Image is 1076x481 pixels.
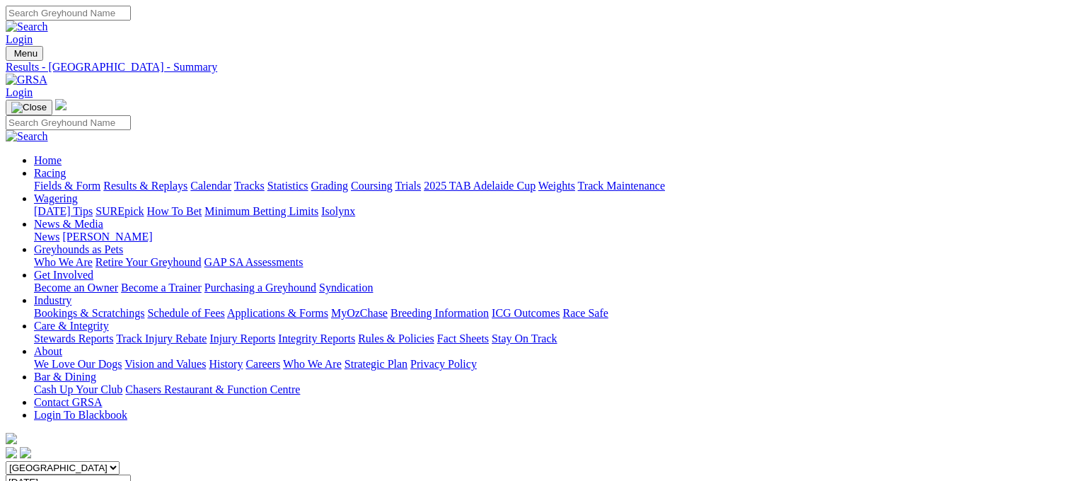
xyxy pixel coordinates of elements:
[319,282,373,294] a: Syndication
[34,218,103,230] a: News & Media
[358,332,434,344] a: Rules & Policies
[11,102,47,113] img: Close
[34,307,144,319] a: Bookings & Scratchings
[578,180,665,192] a: Track Maintenance
[34,243,123,255] a: Greyhounds as Pets
[34,371,96,383] a: Bar & Dining
[245,358,280,370] a: Careers
[492,332,557,344] a: Stay On Track
[6,46,43,61] button: Toggle navigation
[492,307,560,319] a: ICG Outcomes
[6,33,33,45] a: Login
[147,307,224,319] a: Schedule of Fees
[6,433,17,444] img: logo-grsa-white.png
[34,180,1070,192] div: Racing
[34,307,1070,320] div: Industry
[278,332,355,344] a: Integrity Reports
[331,307,388,319] a: MyOzChase
[34,358,1070,371] div: About
[538,180,575,192] a: Weights
[34,396,102,408] a: Contact GRSA
[351,180,393,192] a: Coursing
[62,231,152,243] a: [PERSON_NAME]
[204,256,303,268] a: GAP SA Assessments
[34,167,66,179] a: Racing
[410,358,477,370] a: Privacy Policy
[20,447,31,458] img: twitter.svg
[34,154,62,166] a: Home
[267,180,308,192] a: Statistics
[34,269,93,281] a: Get Involved
[34,358,122,370] a: We Love Our Dogs
[103,180,187,192] a: Results & Replays
[6,447,17,458] img: facebook.svg
[147,205,202,217] a: How To Bet
[34,383,1070,396] div: Bar & Dining
[34,180,100,192] a: Fields & Form
[34,332,113,344] a: Stewards Reports
[121,282,202,294] a: Become a Trainer
[34,231,59,243] a: News
[34,192,78,204] a: Wagering
[234,180,265,192] a: Tracks
[34,383,122,395] a: Cash Up Your Club
[204,282,316,294] a: Purchasing a Greyhound
[437,332,489,344] a: Fact Sheets
[96,256,202,268] a: Retire Your Greyhound
[34,256,93,268] a: Who We Are
[562,307,608,319] a: Race Safe
[209,358,243,370] a: History
[6,115,131,130] input: Search
[227,307,328,319] a: Applications & Forms
[14,48,37,59] span: Menu
[391,307,489,319] a: Breeding Information
[125,383,300,395] a: Chasers Restaurant & Function Centre
[34,332,1070,345] div: Care & Integrity
[6,6,131,21] input: Search
[116,332,207,344] a: Track Injury Rebate
[34,282,118,294] a: Become an Owner
[6,100,52,115] button: Toggle navigation
[55,99,66,110] img: logo-grsa-white.png
[6,86,33,98] a: Login
[283,358,342,370] a: Who We Are
[125,358,206,370] a: Vision and Values
[34,231,1070,243] div: News & Media
[345,358,407,370] a: Strategic Plan
[34,409,127,421] a: Login To Blackbook
[311,180,348,192] a: Grading
[34,205,1070,218] div: Wagering
[34,205,93,217] a: [DATE] Tips
[424,180,536,192] a: 2025 TAB Adelaide Cup
[34,320,109,332] a: Care & Integrity
[6,74,47,86] img: GRSA
[34,294,71,306] a: Industry
[6,21,48,33] img: Search
[204,205,318,217] a: Minimum Betting Limits
[321,205,355,217] a: Isolynx
[6,61,1070,74] a: Results - [GEOGRAPHIC_DATA] - Summary
[34,282,1070,294] div: Get Involved
[34,256,1070,269] div: Greyhounds as Pets
[190,180,231,192] a: Calendar
[209,332,275,344] a: Injury Reports
[6,130,48,143] img: Search
[96,205,144,217] a: SUREpick
[34,345,62,357] a: About
[395,180,421,192] a: Trials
